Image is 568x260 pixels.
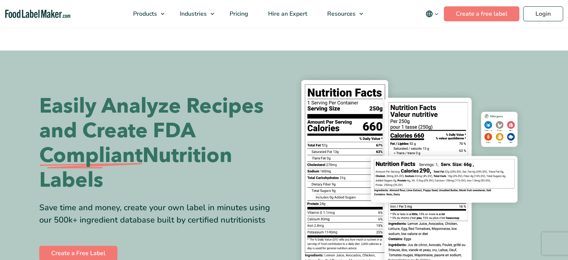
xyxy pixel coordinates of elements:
a: Login [523,6,563,21]
a: Create a free label [444,6,519,21]
span: Products [131,10,158,18]
span: Industries [178,10,208,18]
span: Pricing [227,10,249,18]
div: Save time and money, create your own label in minutes using our 500k+ ingredient database built b... [39,202,279,226]
h1: Easily Analyze Recipes and Create FDA Nutrition Labels [39,94,279,193]
span: Compliant [39,143,142,168]
span: Hire an Expert [266,10,308,18]
span: Resources [325,10,356,18]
